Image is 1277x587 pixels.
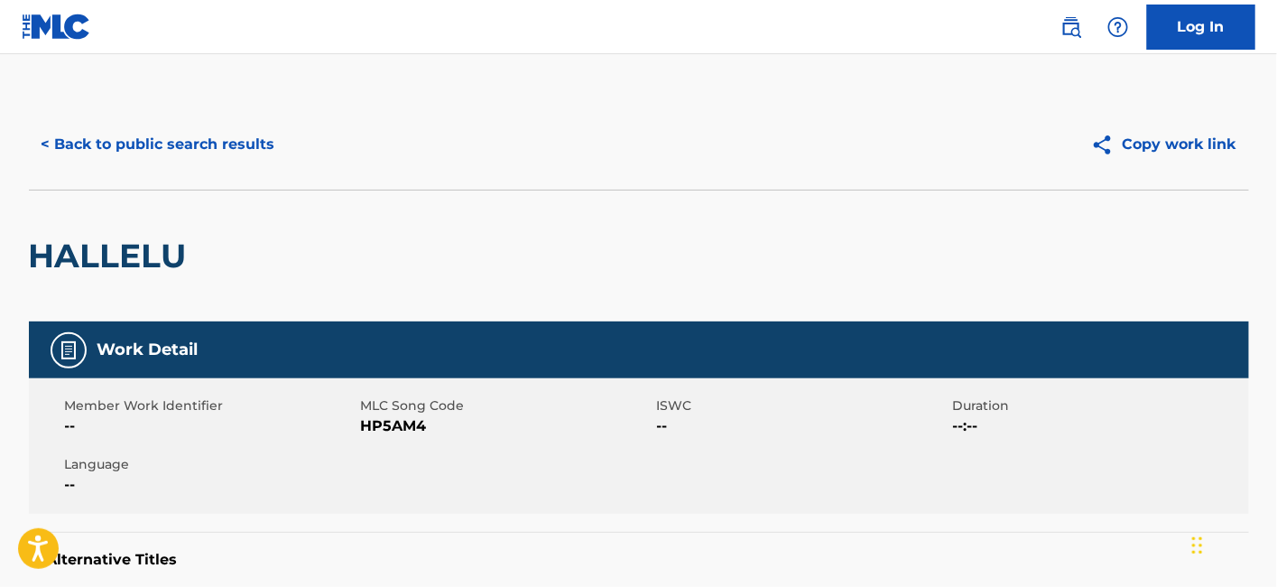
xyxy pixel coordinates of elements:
[953,396,1245,415] span: Duration
[657,396,948,415] span: ISWC
[1053,9,1089,45] a: Public Search
[97,340,199,360] h5: Work Detail
[65,474,356,496] span: --
[65,415,356,437] span: --
[1091,134,1123,156] img: Copy work link
[361,396,652,415] span: MLC Song Code
[953,415,1245,437] span: --:--
[657,415,948,437] span: --
[1107,16,1129,38] img: help
[65,455,356,474] span: Language
[29,122,288,167] button: < Back to public search results
[29,236,196,276] h2: HALLELU
[1060,16,1082,38] img: search
[361,415,652,437] span: HP5AM4
[1192,518,1203,573] div: Drag
[1078,122,1249,167] button: Copy work link
[1100,9,1136,45] div: Help
[22,14,91,40] img: MLC Logo
[65,396,356,415] span: Member Work Identifier
[1147,5,1255,50] a: Log In
[1187,500,1277,587] iframe: Chat Widget
[47,551,1231,569] h5: Alternative Titles
[58,340,79,361] img: Work Detail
